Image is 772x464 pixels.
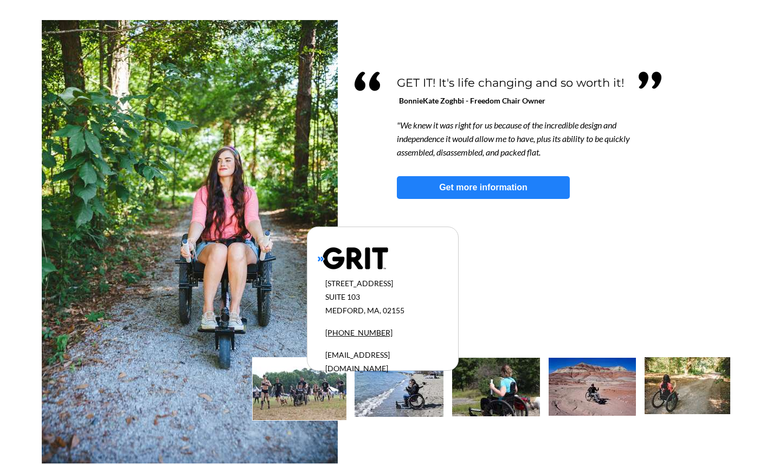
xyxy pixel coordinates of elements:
span: GET IT! It's life changing and so worth it! [397,76,624,90]
span: BonnieKate Zoghbi - Freedom Chair Owner [399,96,545,106]
span: SUITE 103 [325,293,360,302]
span: "We knew it was right for us because of the incredible design and independence it would allow me ... [397,120,630,158]
input: Get more information [38,262,132,282]
span: [EMAIL_ADDRESS][DOMAIN_NAME] [325,351,390,373]
a: Get more information [397,177,570,199]
strong: Get more information [439,183,527,192]
a: [PHONE_NUMBER] [325,328,393,338]
span: [STREET_ADDRESS] [325,279,393,288]
span: MEDFORD, MA, 02155 [325,306,404,315]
